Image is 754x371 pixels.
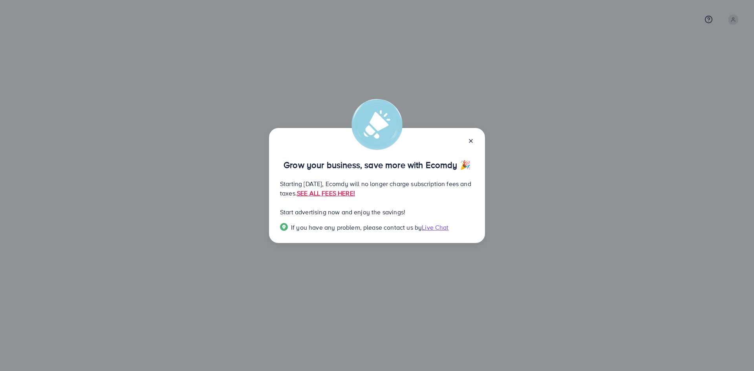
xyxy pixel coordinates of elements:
[351,99,403,150] img: alert
[280,223,288,231] img: Popup guide
[291,223,422,232] span: If you have any problem, please contact us by
[297,189,355,197] a: SEE ALL FEES HERE!
[280,207,474,217] p: Start advertising now and enjoy the savings!
[280,179,474,198] p: Starting [DATE], Ecomdy will no longer charge subscription fees and taxes.
[422,223,448,232] span: Live Chat
[280,160,474,170] p: Grow your business, save more with Ecomdy 🎉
